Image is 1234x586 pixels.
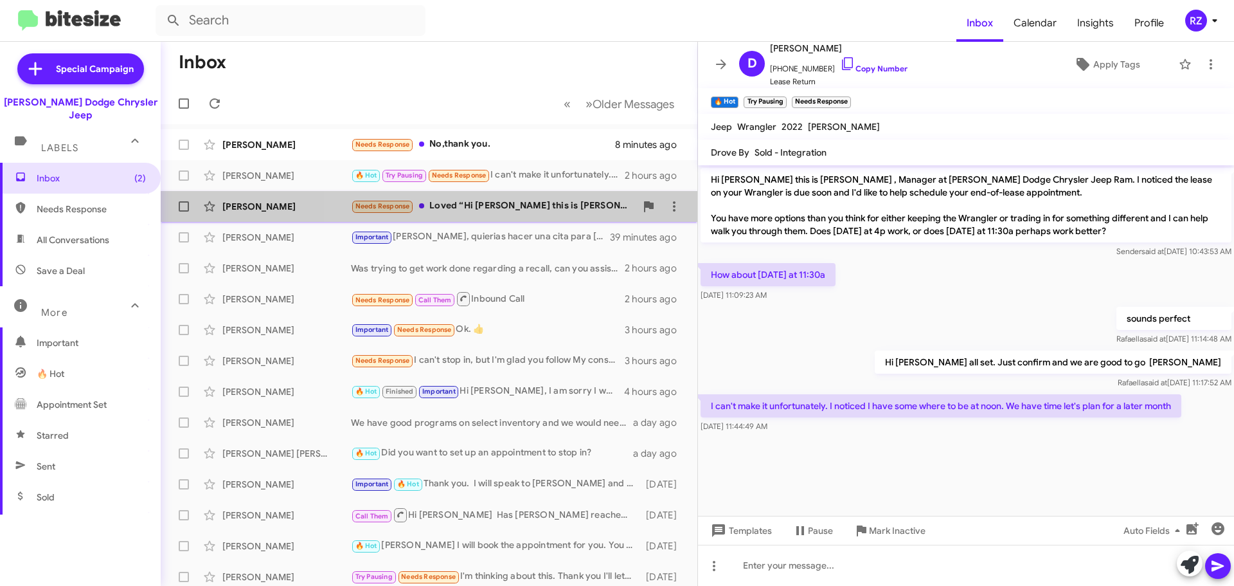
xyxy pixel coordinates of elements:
[222,293,351,306] div: [PERSON_NAME]
[355,171,377,179] span: 🔥 Hot
[222,478,351,491] div: [PERSON_NAME]
[1116,307,1231,330] p: sounds perfect
[351,353,625,368] div: I can't stop in, but I'm glad you follow My construction company is in the market for a new and o...
[351,168,625,183] div: I can't make it unfortunately. I noticed I have some where to be at noon. We have time let's plan...
[222,324,351,336] div: [PERSON_NAME]
[222,509,351,522] div: [PERSON_NAME]
[37,336,146,349] span: Important
[737,121,776,133] span: Wrangler
[37,398,107,411] span: Appointment Set
[386,387,414,396] span: Finished
[222,138,351,151] div: [PERSON_NAME]
[222,571,351,583] div: [PERSON_NAME]
[351,322,625,337] div: Ok. 👍
[156,5,425,36] input: Search
[351,538,639,553] div: [PERSON_NAME] I will book the appointment for you. You can tell me which two later or [DATE] [PER...
[134,172,146,185] span: (2)
[37,367,64,380] span: 🔥 Hot
[701,168,1231,243] p: Hi [PERSON_NAME] this is [PERSON_NAME] , Manager at [PERSON_NAME] Dodge Chrysler Jeep Ram. I noti...
[397,480,419,488] span: 🔥 Hot
[701,263,836,286] p: How about [DATE] at 11:30a
[1003,5,1067,42] a: Calendar
[564,96,571,112] span: «
[355,449,377,457] span: 🔥 Hot
[875,351,1231,374] p: Hi [PERSON_NAME] all set. Just confirm and we are good to go [PERSON_NAME]
[222,385,351,398] div: [PERSON_NAME]
[37,172,146,185] span: Inbox
[355,296,410,304] span: Needs Response
[351,262,625,275] div: Was trying to get work done regarding a recall, can you assist?
[956,5,1003,42] a: Inbox
[625,354,687,367] div: 3 hours ago
[1141,246,1164,256] span: said at
[222,169,351,182] div: [PERSON_NAME]
[37,264,85,277] span: Save a Deal
[222,540,351,553] div: [PERSON_NAME]
[351,446,633,461] div: Did you want to set up an appointment to stop in?
[625,169,687,182] div: 2 hours ago
[610,231,687,244] div: 39 minutes ago
[351,199,636,214] div: Loved “Hi [PERSON_NAME] this is [PERSON_NAME] , Manager at [PERSON_NAME] Dodge Chrysler Jeep Ram....
[179,52,226,73] h1: Inbox
[633,447,687,460] div: a day ago
[222,200,351,213] div: [PERSON_NAME]
[1116,334,1231,343] span: Rafaella [DATE] 11:14:48 AM
[711,121,732,133] span: Jeep
[222,447,351,460] div: [PERSON_NAME] [PERSON_NAME]
[770,75,908,88] span: Lease Return
[782,121,803,133] span: 2022
[557,91,682,117] nav: Page navigation example
[792,96,851,108] small: Needs Response
[624,385,687,398] div: 4 hours ago
[701,421,767,431] span: [DATE] 11:44:49 AM
[755,147,827,158] span: Sold - Integration
[37,491,55,504] span: Sold
[355,512,389,520] span: Call Them
[615,138,687,151] div: 8 minutes ago
[770,41,908,56] span: [PERSON_NAME]
[625,324,687,336] div: 3 hours ago
[37,203,146,215] span: Needs Response
[351,137,615,152] div: No,thank you.
[701,290,767,300] span: [DATE] 11:09:23 AM
[418,296,452,304] span: Call Them
[386,171,423,179] span: Try Pausing
[708,519,772,542] span: Templates
[578,91,682,117] button: Next
[808,519,833,542] span: Pause
[222,416,351,429] div: [PERSON_NAME]
[808,121,880,133] span: [PERSON_NAME]
[639,478,687,491] div: [DATE]
[351,507,639,523] div: Hi [PERSON_NAME] Has [PERSON_NAME] reached out for you?
[639,540,687,553] div: [DATE]
[1093,53,1140,76] span: Apply Tags
[1067,5,1124,42] a: Insights
[1143,334,1166,343] span: said at
[625,262,687,275] div: 2 hours ago
[37,429,69,442] span: Starred
[222,231,351,244] div: [PERSON_NAME]
[17,53,144,84] a: Special Campaign
[37,233,109,246] span: All Conversations
[355,480,389,488] span: Important
[351,291,625,307] div: Inbound Call
[351,384,624,399] div: Hi [PERSON_NAME], I am sorry I was off. I will speak to your associate [DATE] and het back to you...
[401,572,456,581] span: Needs Response
[351,230,610,244] div: [PERSON_NAME], quierias hacer una cita para [PERSON_NAME]?
[355,542,377,550] span: 🔥 Hot
[698,519,782,542] button: Templates
[351,477,639,491] div: Thank you. I will speak to [PERSON_NAME] and have her contact you as soon as she gets in [DATE]. ...
[355,325,389,334] span: Important
[586,96,593,112] span: »
[355,572,393,581] span: Try Pausing
[1185,10,1207,32] div: RZ
[843,519,936,542] button: Mark Inactive
[711,147,749,158] span: Drove By
[355,387,377,396] span: 🔥 Hot
[1124,5,1174,42] a: Profile
[770,56,908,75] span: [PHONE_NUMBER]
[1113,519,1195,542] button: Auto Fields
